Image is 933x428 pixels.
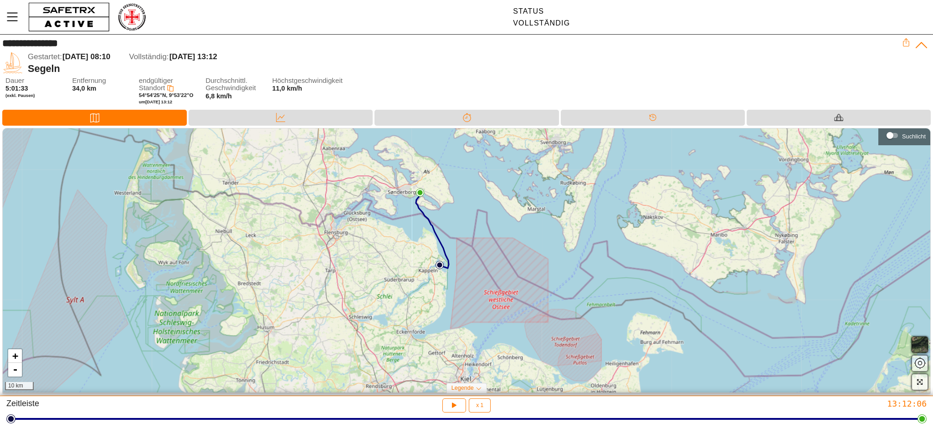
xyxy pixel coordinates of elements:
[513,19,570,27] font: Vollständig
[62,52,110,61] font: [DATE] 08:10
[72,85,96,92] font: 34,0 km
[374,110,559,126] div: Trennung
[272,76,343,84] font: Höchstgeschwindigkeit
[469,398,491,413] button: x 1
[129,52,169,61] font: Vollständig:
[189,110,373,126] div: Daten
[5,76,24,84] font: Dauer
[883,129,926,143] div: Suchlicht
[145,99,172,104] font: [DATE] 13:12
[8,363,22,377] a: Herauszoomen
[139,76,173,92] font: endgültiger Standort
[561,110,745,126] div: Zeitleiste
[5,93,35,98] font: (exkl. Pausen)
[117,2,146,32] img: RescueLogo.png
[28,52,62,61] font: Gestartet:
[8,382,23,389] font: 10 km
[2,110,187,126] div: Karte
[513,7,544,15] font: Status
[887,399,927,408] font: 13:12:06
[205,92,232,100] font: 6,8 km/h
[451,385,474,391] font: Legende
[139,92,194,98] font: 54°54'25"N, 9°53'22"O
[12,350,18,362] font: +
[139,99,145,104] font: um
[416,189,424,197] img: PathEnd.svg
[2,52,23,73] img: SAILING.svg
[205,76,256,92] font: Durchschnittl. Geschwindigkeit
[747,110,931,126] div: Ausrüstung
[8,349,22,363] a: Vergrößern
[169,52,217,61] font: [DATE] 13:12
[902,133,926,140] font: Suchlicht
[436,261,444,269] img: PathStart.svg
[28,63,60,74] font: Segeln
[5,85,28,92] font: 5:01:33
[6,399,39,408] font: Zeitleiste
[834,113,843,122] img: Equipment_Black.svg
[272,85,302,92] font: 11,0 km/h
[72,76,106,84] font: Entfernung
[12,364,18,375] font: -
[476,402,483,408] font: x 1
